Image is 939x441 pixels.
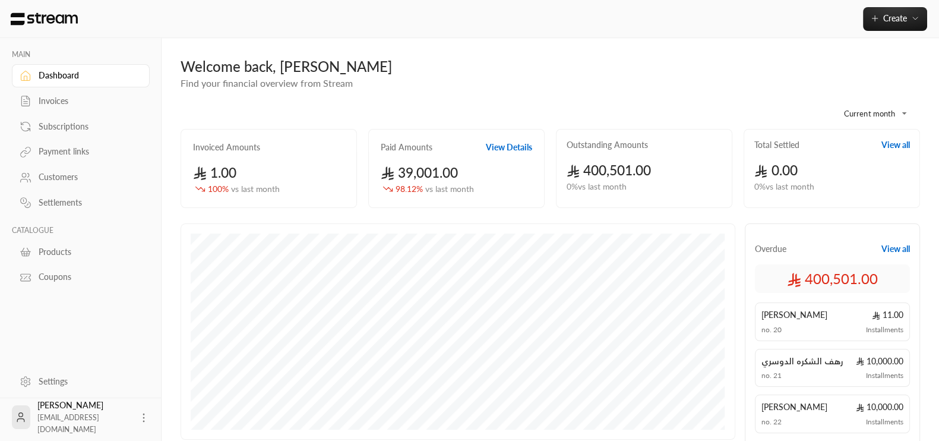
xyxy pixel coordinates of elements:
span: 11.00 [872,309,903,321]
span: vs last month [425,184,474,194]
h2: Outstanding Amounts [567,139,648,151]
span: no. 22 [761,417,782,427]
span: 10,000.00 [856,401,903,413]
button: View Details [486,141,532,153]
span: 98.12 % [396,183,474,196]
a: Products [12,240,150,263]
span: Installments [866,417,903,427]
div: Customers [39,171,135,183]
span: no. 21 [761,371,782,380]
a: Settings [12,370,150,393]
span: 400,501.00 [567,162,652,178]
span: [PERSON_NAME] [761,401,827,413]
div: Products [39,246,135,258]
div: Coupons [39,271,135,283]
span: no. 20 [761,325,782,335]
h2: Invoiced Amounts [193,141,260,153]
a: Payment links [12,140,150,163]
span: Create [883,13,907,23]
span: 39,001.00 [381,165,458,181]
span: Find your financial overview from Stream [181,77,353,89]
div: Welcome back, [PERSON_NAME] [181,57,920,76]
button: View all [881,243,910,255]
span: 1.00 [193,165,236,181]
img: Logo [10,12,79,26]
span: Installments [866,325,903,335]
a: Customers [12,166,150,189]
p: MAIN [12,50,150,59]
span: [EMAIL_ADDRESS][DOMAIN_NAME] [37,413,99,434]
span: Installments [866,371,903,380]
a: Invoices [12,90,150,113]
div: Settings [39,376,135,388]
span: [PERSON_NAME] [761,309,827,321]
a: Subscriptions [12,115,150,138]
div: Invoices [39,95,135,107]
span: vs last month [231,184,280,194]
div: [PERSON_NAME] [37,399,131,435]
span: Overdue [755,243,786,255]
span: 10,000.00 [856,355,903,367]
p: CATALOGUE [12,226,150,235]
button: View all [881,139,910,151]
button: Create [863,7,927,31]
span: 400,501.00 [787,269,878,288]
span: 100 % [208,183,280,196]
div: Settlements [39,197,135,209]
a: Coupons [12,266,150,289]
a: Dashboard [12,64,150,87]
div: Dashboard [39,70,135,81]
span: 0.00 [754,162,798,178]
h2: Total Settled [754,139,799,151]
span: رهف الشكره الدوسري [761,355,843,367]
div: Payment links [39,146,135,157]
span: 0 % vs last month [754,181,814,193]
a: Settlements [12,191,150,215]
span: 0 % vs last month [567,181,627,193]
div: Current month [825,98,914,129]
h2: Paid Amounts [381,141,432,153]
div: Subscriptions [39,121,135,133]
